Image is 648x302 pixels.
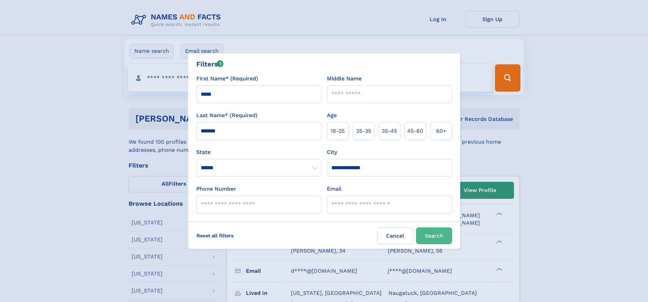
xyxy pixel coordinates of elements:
label: State [196,148,321,156]
label: Reset all filters [192,227,238,244]
span: 45‑60 [407,127,423,135]
span: 60+ [436,127,446,135]
span: 18‑25 [331,127,345,135]
label: Middle Name [327,75,362,83]
label: Last Name* (Required) [196,111,257,120]
div: Filters [196,59,224,69]
label: Email [327,185,342,193]
button: Search [416,227,452,244]
label: Age [327,111,337,120]
span: 25‑35 [356,127,371,135]
label: Cancel [377,227,413,244]
label: Phone Number [196,185,236,193]
span: 35‑45 [382,127,397,135]
label: City [327,148,337,156]
label: First Name* (Required) [196,75,258,83]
